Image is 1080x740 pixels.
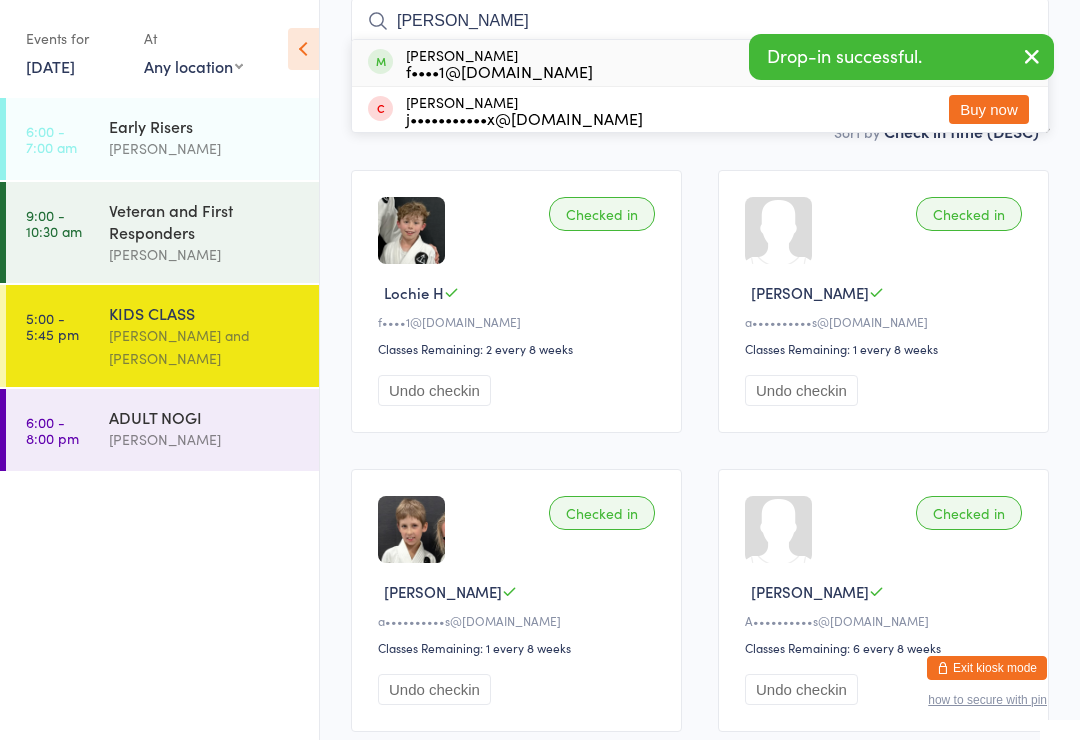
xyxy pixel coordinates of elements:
time: 6:00 - 7:00 am [26,123,77,155]
div: Checked in [916,496,1022,530]
button: Undo checkin [745,674,858,705]
div: [PERSON_NAME] [109,243,302,266]
div: Classes Remaining: 1 every 8 weeks [745,340,1028,357]
div: a••••••••••s@[DOMAIN_NAME] [378,612,661,629]
button: Undo checkin [745,375,858,406]
button: Buy now [949,95,1029,124]
img: image1746529815.png [378,197,445,264]
button: Undo checkin [378,375,491,406]
time: 9:00 - 10:30 am [26,207,82,239]
span: [PERSON_NAME] [751,581,869,602]
a: 5:00 -5:45 pmKIDS CLASS[PERSON_NAME] and [PERSON_NAME] [6,285,319,387]
div: [PERSON_NAME] [109,428,302,451]
a: 9:00 -10:30 amVeteran and First Responders[PERSON_NAME] [6,182,319,283]
div: Checked in [916,197,1022,231]
a: 6:00 -8:00 pmADULT NOGI[PERSON_NAME] [6,389,319,471]
img: image1746530049.png [378,496,445,563]
span: [PERSON_NAME] [384,581,502,602]
div: KIDS CLASS [109,302,302,324]
span: Lochie H [384,282,444,303]
span: [PERSON_NAME] [751,282,869,303]
div: Checked in [549,197,655,231]
div: [PERSON_NAME] [406,94,643,126]
a: [DATE] [26,55,75,77]
div: a••••••••••s@[DOMAIN_NAME] [745,313,1028,330]
time: 5:00 - 5:45 pm [26,310,79,342]
div: ADULT NOGI [109,406,302,428]
button: how to secure with pin [928,693,1047,707]
div: Classes Remaining: 1 every 8 weeks [378,639,661,656]
div: Classes Remaining: 6 every 8 weeks [745,639,1028,656]
div: A••••••••••s@[DOMAIN_NAME] [745,612,1028,629]
div: Events for [26,22,124,55]
div: [PERSON_NAME] [406,47,593,79]
button: Exit kiosk mode [927,656,1047,680]
div: Veteran and First Responders [109,199,302,243]
div: [PERSON_NAME] and [PERSON_NAME] [109,324,302,370]
div: f••••1@[DOMAIN_NAME] [378,313,661,330]
a: 6:00 -7:00 amEarly Risers[PERSON_NAME] [6,98,319,180]
div: f••••1@[DOMAIN_NAME] [406,63,593,79]
div: Checked in [549,496,655,530]
div: Drop-in successful. [749,34,1054,80]
div: [PERSON_NAME] [109,137,302,160]
div: Early Risers [109,115,302,137]
div: Any location [144,55,243,77]
div: Classes Remaining: 2 every 8 weeks [378,340,661,357]
time: 6:00 - 8:00 pm [26,414,79,446]
div: At [144,22,243,55]
div: j•••••••••••x@[DOMAIN_NAME] [406,110,643,126]
button: Undo checkin [378,674,491,705]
